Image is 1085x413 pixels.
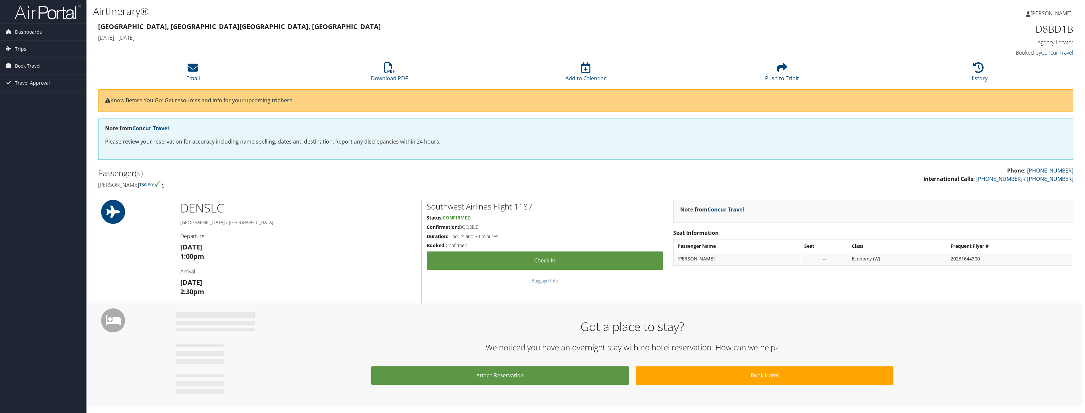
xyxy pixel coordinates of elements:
[427,242,446,248] strong: Booked:
[532,277,558,284] a: Baggage Info
[180,219,417,226] h5: [GEOGRAPHIC_DATA] / [GEOGRAPHIC_DATA]
[180,200,417,216] h1: DEN SLC
[674,253,800,265] td: [PERSON_NAME]
[636,366,893,385] a: Book Hotel
[804,256,844,262] div: --
[180,232,417,240] h4: Departure
[849,253,947,265] td: Economy (W)
[105,125,169,132] strong: Note from
[565,66,606,82] a: Add to Calendar
[837,49,1074,56] h4: Booked by
[93,4,750,18] h1: Airtinerary®
[427,224,663,230] h5: BQQ2DZ
[427,233,663,240] h5: 1 hours and 30 minutes
[139,181,161,187] img: tsa-precheck.png
[180,268,417,275] h4: Arrival
[427,251,663,270] a: Check-in
[98,168,581,179] h2: Passenger(s)
[180,252,204,261] strong: 1:00pm
[427,242,663,249] h5: Confirmed
[947,240,1072,252] th: Frequent Flyer #
[180,242,202,251] strong: [DATE]
[680,206,744,213] strong: Note from
[923,175,975,183] strong: International Calls:
[837,22,1074,36] h1: D8BD1B
[947,253,1072,265] td: 20231644300
[801,240,848,252] th: Seat
[181,342,1083,353] h2: We noticed you have an overnight stay with no hotel reservation. How can we help?
[1026,3,1078,23] a: [PERSON_NAME]
[371,66,408,82] a: Download PDF
[132,125,169,132] a: Concur Travel
[673,229,719,236] strong: Seat Information
[765,66,799,82] a: Push to Tripit
[427,224,459,230] strong: Confirmation:
[98,34,827,41] h4: [DATE] - [DATE]
[15,41,26,57] span: Trips
[1007,167,1026,174] strong: Phone:
[674,240,800,252] th: Passenger Name
[969,66,988,82] a: History
[427,214,443,221] strong: Status:
[443,214,471,221] span: Confirmed
[98,22,381,31] strong: [GEOGRAPHIC_DATA], [GEOGRAPHIC_DATA] [GEOGRAPHIC_DATA], [GEOGRAPHIC_DATA]
[181,318,1083,335] h1: Got a place to stay?
[15,4,81,20] img: airportal-logo.png
[849,240,947,252] th: Class
[15,24,42,40] span: Dashboards
[427,201,663,212] h2: Southwest Airlines Flight 1187
[281,97,292,104] a: here
[180,287,204,296] strong: 2:30pm
[837,39,1074,46] h4: Agency Locator
[1027,167,1073,174] a: [PHONE_NUMBER]
[15,75,50,91] span: Travel Approval
[105,138,1066,146] p: Please review your reservation for accuracy including name spelling, dates and destination. Repor...
[427,233,448,239] strong: Duration:
[1030,10,1072,17] span: [PERSON_NAME]
[976,175,1073,183] a: [PHONE_NUMBER] / [PHONE_NUMBER]
[186,66,200,82] a: Email
[98,181,581,189] h4: [PERSON_NAME]
[371,366,629,385] a: Attach Reservation
[707,206,744,213] a: Concur Travel
[105,96,1066,105] p: Know Before You Go: Get resources and info for your upcoming trip
[180,278,202,287] strong: [DATE]
[15,58,41,74] span: Book Travel
[1041,49,1073,56] a: Concur Travel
